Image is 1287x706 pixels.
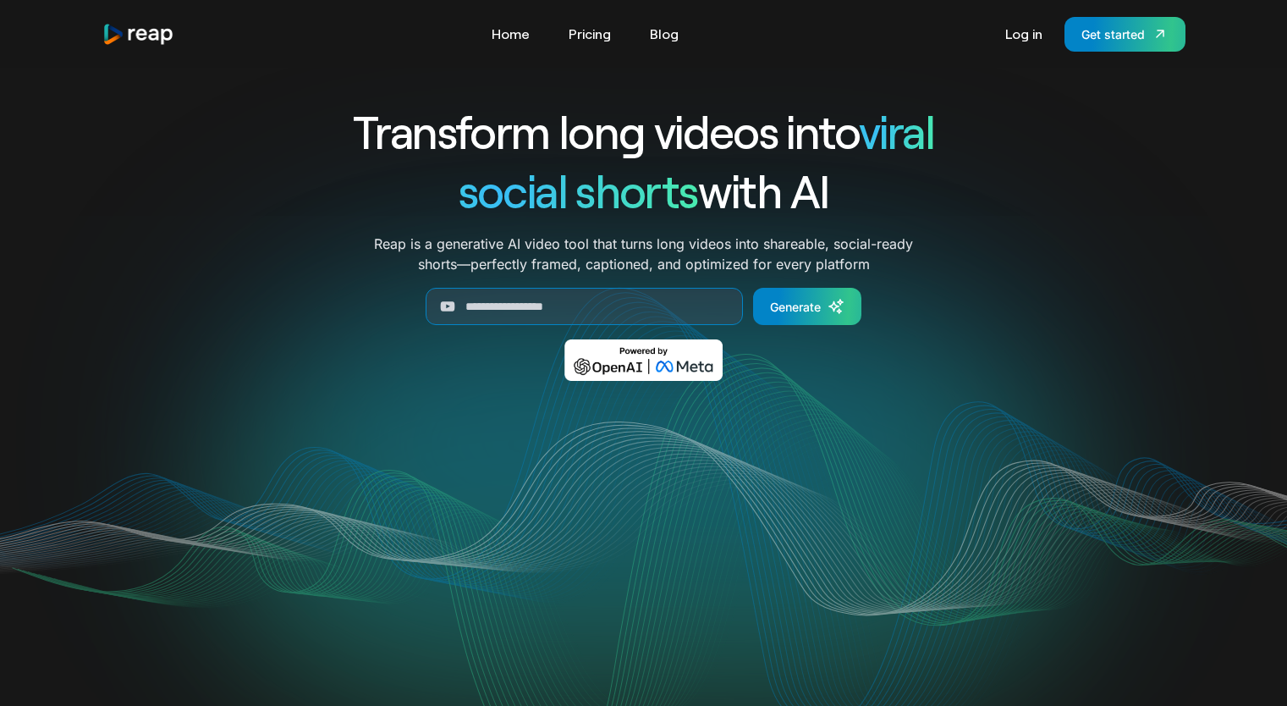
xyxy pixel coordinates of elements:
[1064,17,1185,52] a: Get started
[560,20,619,47] a: Pricing
[997,20,1051,47] a: Log in
[1081,25,1145,43] div: Get started
[292,102,996,161] h1: Transform long videos into
[641,20,687,47] a: Blog
[459,163,698,218] span: social shorts
[102,23,175,46] a: home
[374,234,913,274] p: Reap is a generative AI video tool that turns long videos into shareable, social-ready shorts—per...
[292,288,996,325] form: Generate Form
[859,103,934,158] span: viral
[102,23,175,46] img: reap logo
[770,298,821,316] div: Generate
[483,20,538,47] a: Home
[292,161,996,220] h1: with AI
[753,288,861,325] a: Generate
[564,339,723,381] img: Powered by OpenAI & Meta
